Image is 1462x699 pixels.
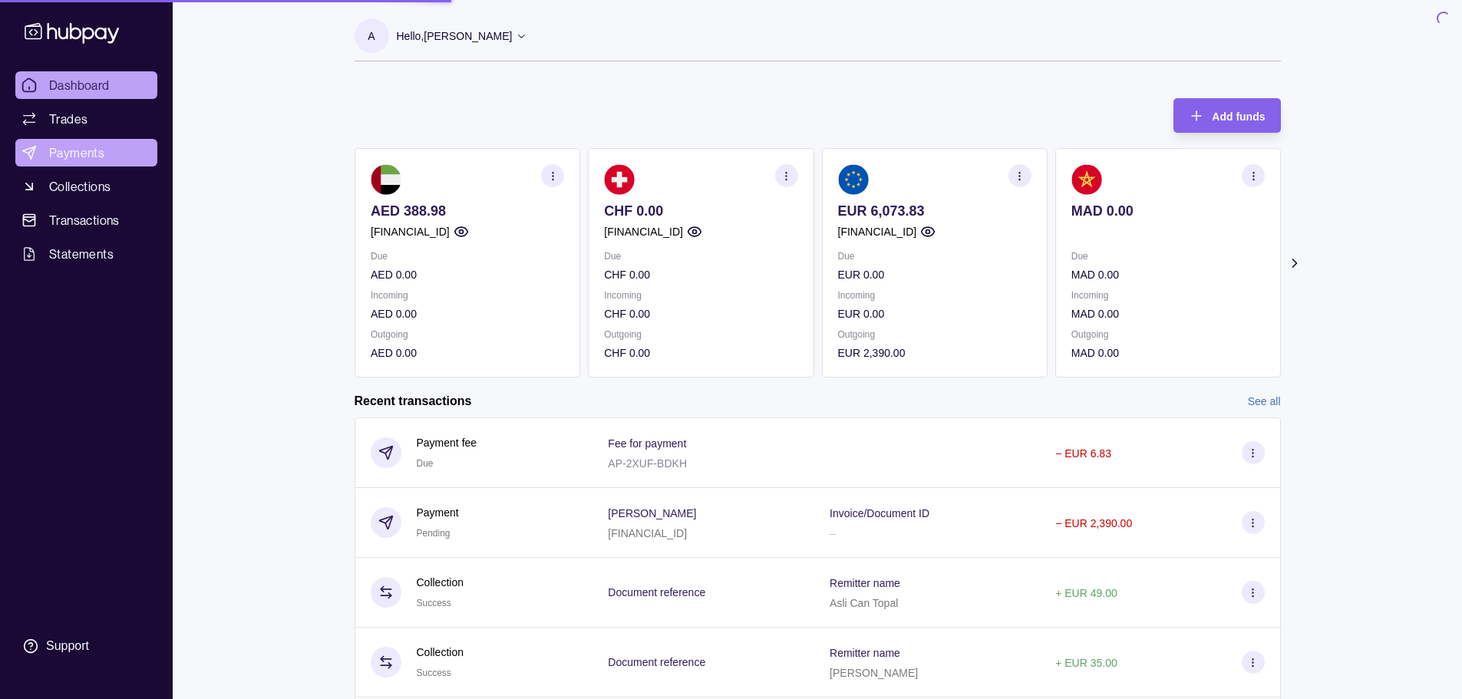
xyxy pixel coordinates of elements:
span: Statements [49,245,114,263]
div: Support [46,638,89,654]
span: Trades [49,110,87,128]
p: Document reference [608,656,705,668]
p: MAD 0.00 [1071,345,1264,361]
a: Collections [15,173,157,200]
p: Remitter name [830,577,900,589]
p: CHF 0.00 [604,266,797,283]
span: Payments [49,143,104,162]
p: − EUR 6.83 [1055,447,1111,460]
p: AED 0.00 [371,345,564,361]
p: EUR 0.00 [837,266,1031,283]
h2: Recent transactions [355,393,472,410]
img: ae [371,164,401,195]
p: Due [604,248,797,265]
p: Incoming [371,287,564,304]
p: Collection [417,574,464,591]
p: CHF 0.00 [604,203,797,219]
p: CHF 0.00 [604,305,797,322]
p: EUR 2,390.00 [837,345,1031,361]
img: ma [1071,164,1101,195]
p: Asli Can Topal [830,597,898,609]
a: Support [15,630,157,662]
a: Trades [15,105,157,133]
p: [FINANCIAL_ID] [604,223,683,240]
a: Statements [15,240,157,268]
span: Success [417,668,451,678]
span: Collections [49,177,111,196]
a: Transactions [15,206,157,234]
p: + EUR 49.00 [1055,587,1117,599]
p: + EUR 35.00 [1055,657,1117,669]
p: Outgoing [837,326,1031,343]
a: Payments [15,139,157,167]
p: AED 0.00 [371,266,564,283]
p: Due [371,248,564,265]
p: Outgoing [371,326,564,343]
p: EUR 0.00 [837,305,1031,322]
span: Dashboard [49,76,110,94]
p: Payment fee [417,434,477,451]
p: − EUR 2,390.00 [1055,517,1132,529]
p: AP-2XUF-BDKH [608,457,687,470]
p: [PERSON_NAME] [830,667,918,679]
p: [FINANCIAL_ID] [371,223,450,240]
img: eu [837,164,868,195]
p: MAD 0.00 [1071,266,1264,283]
p: Incoming [1071,287,1264,304]
p: Hello, [PERSON_NAME] [397,28,513,45]
p: Due [837,248,1031,265]
p: AED 0.00 [371,305,564,322]
p: Payment [417,504,459,521]
p: Due [1071,248,1264,265]
p: Remitter name [830,647,900,659]
span: Pending [417,528,450,539]
p: MAD 0.00 [1071,305,1264,322]
p: Invoice/Document ID [830,507,929,519]
p: Incoming [604,287,797,304]
p: CHF 0.00 [604,345,797,361]
p: MAD 0.00 [1071,203,1264,219]
p: Document reference [608,586,705,598]
img: ch [604,164,635,195]
span: Success [417,598,451,608]
p: EUR 6,073.83 [837,203,1031,219]
p: AED 388.98 [371,203,564,219]
p: [FINANCIAL_ID] [837,223,916,240]
p: Outgoing [1071,326,1264,343]
span: Transactions [49,211,120,229]
p: Fee for payment [608,437,686,450]
p: Incoming [837,287,1031,304]
button: Add funds [1173,98,1280,133]
span: Add funds [1212,110,1265,123]
p: – [830,527,836,539]
a: Dashboard [15,71,157,99]
p: A [368,28,375,45]
p: [PERSON_NAME] [608,507,696,519]
span: Due [417,458,434,469]
p: Collection [417,644,464,661]
a: See all [1248,393,1281,410]
p: Outgoing [604,326,797,343]
p: [FINANCIAL_ID] [608,527,687,539]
